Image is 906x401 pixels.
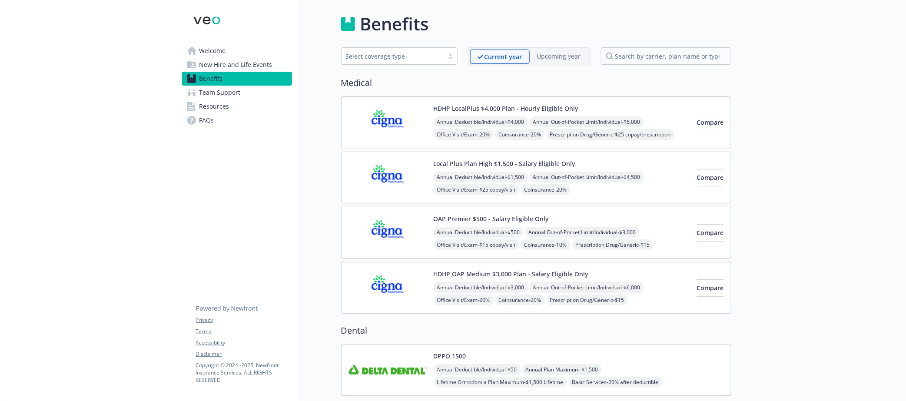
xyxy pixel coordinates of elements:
h2: Dental [341,324,731,337]
span: Office Visit/Exam - 20% [434,295,494,305]
span: Upcoming year [530,50,588,64]
img: Delta Dental Insurance Company carrier logo [348,351,427,388]
a: Privacy [196,316,292,324]
div: Select coverage type [346,52,440,61]
span: Coinsurance - 20% [495,129,545,140]
a: Resources [182,99,292,113]
img: CIGNA carrier logo [348,214,427,251]
span: Prescription Drug/Generic - $15 [547,295,628,305]
a: Disclaimer [196,350,292,358]
span: Annual Out-of-Pocket Limit/Individual - $6,000 [530,282,644,293]
span: Coinsurance - 20% [521,184,571,195]
span: Team Support [199,86,241,99]
button: HDHP LocalPlus $4,000 Plan - Hourly Eligible Only [434,104,578,113]
span: Benefits [199,72,223,86]
a: Accessibility [196,339,292,347]
img: CIGNA carrier logo [348,104,427,141]
span: Annual Plan Maximum - $1,500 [522,364,602,375]
button: OAP Premier $500 - Salary Eligible Only [434,214,549,223]
span: Prescription Drug/Generic - $25 copay/prescription [547,129,674,140]
span: Compare [697,118,724,126]
a: Welcome [182,44,292,58]
span: Annual Deductible/Individual - $1,500 [434,172,528,182]
input: search by carrier, plan name or type [601,47,731,65]
span: Annual Deductible/Individual - $4,000 [434,116,528,127]
span: New Hire and Life Events [199,58,272,72]
span: Lifetime Orthodontia Plan Maximum - $1,500 Lifetime [434,377,567,388]
span: Office Visit/Exam - 20% [434,129,494,140]
span: Annual Out-of-Pocket Limit/Individual - $4,500 [530,172,644,182]
a: FAQs [182,113,292,127]
img: CIGNA carrier logo [348,159,427,196]
span: Coinsurance - 10% [521,239,571,250]
span: Annual Out-of-Pocket Limit/Individual - $6,000 [530,116,644,127]
a: Team Support [182,86,292,99]
button: HDHP OAP Medium $3,000 Plan - Salary Eligible Only [434,269,588,278]
span: Office Visit/Exam - $15 copay/visit [434,239,519,250]
button: DPPO 1500 [434,351,466,361]
span: Resources [199,99,229,113]
span: Annual Out-of-Pocket Limit/Individual - $3,000 [525,227,640,238]
button: Compare [697,169,724,186]
p: Upcoming year [537,52,581,61]
span: Annual Deductible/Individual - $3,000 [434,282,528,293]
span: FAQs [199,113,214,127]
h1: Benefits [360,11,429,37]
h2: Medical [341,76,731,89]
span: Prescription Drug/Generic - $15 [572,239,654,250]
a: Benefits [182,72,292,86]
img: CIGNA carrier logo [348,269,427,306]
p: Current year [485,52,522,61]
button: Compare [697,279,724,297]
span: Annual Deductible/Individual - $50 [434,364,521,375]
span: Compare [697,284,724,292]
span: Office Visit/Exam - $25 copay/visit [434,184,519,195]
span: Compare [697,173,724,182]
button: Local Plus Plan High $1,500 - Salary Eligible Only [434,159,575,168]
button: Compare [697,224,724,242]
button: Compare [697,114,724,131]
span: Coinsurance - 20% [495,295,545,305]
span: Basic Services - 20% after deductible [569,377,662,388]
p: Copyright © 2024 - 2025 , Newfront Insurance Services, ALL RIGHTS RESERVED [196,361,292,384]
span: Annual Deductible/Individual - $500 [434,227,524,238]
a: Terms [196,328,292,335]
a: New Hire and Life Events [182,58,292,72]
span: Compare [697,229,724,237]
span: Welcome [199,44,226,58]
